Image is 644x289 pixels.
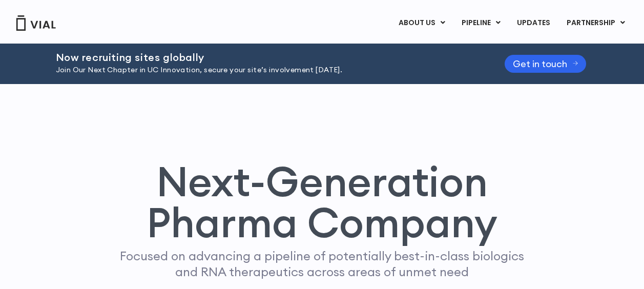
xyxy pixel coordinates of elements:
a: PIPELINEMenu Toggle [453,14,508,32]
img: Vial Logo [15,15,56,31]
h2: Now recruiting sites globally [56,52,479,63]
h1: Next-Generation Pharma Company [100,161,544,243]
a: ABOUT USMenu Toggle [390,14,453,32]
a: UPDATES [509,14,558,32]
a: PARTNERSHIPMenu Toggle [558,14,633,32]
a: Get in touch [505,55,587,73]
p: Focused on advancing a pipeline of potentially best-in-class biologics and RNA therapeutics acros... [116,248,529,280]
p: Join Our Next Chapter in UC Innovation, secure your site’s involvement [DATE]. [56,65,479,76]
span: Get in touch [513,60,567,68]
